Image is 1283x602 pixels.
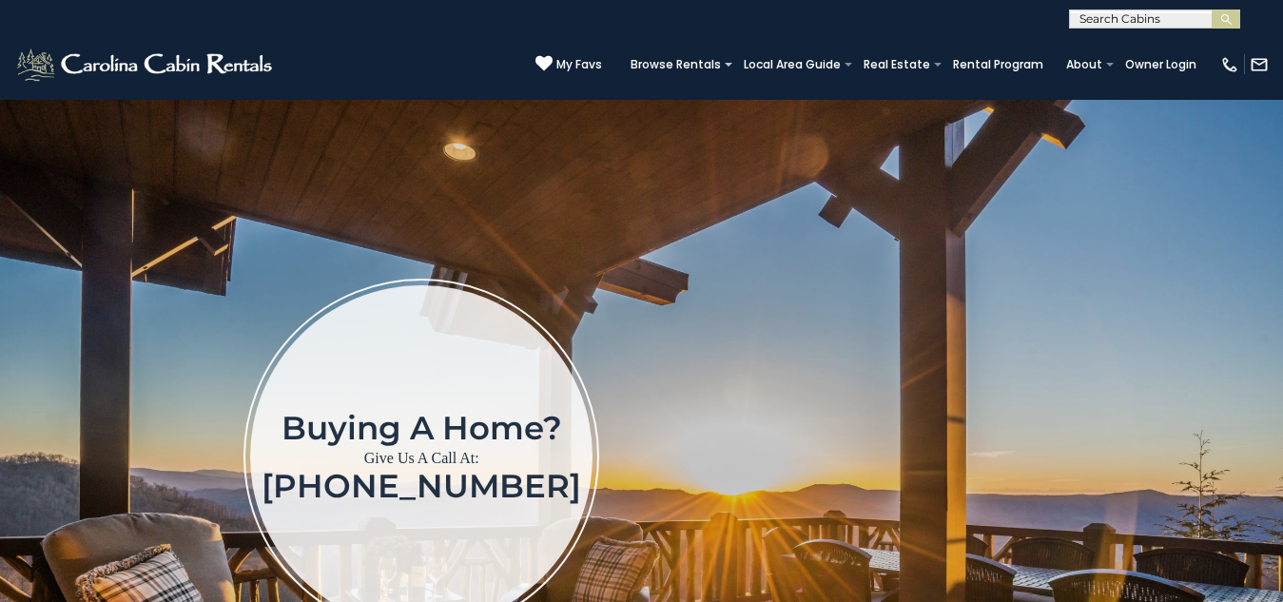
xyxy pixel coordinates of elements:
[734,51,850,78] a: Local Area Guide
[1220,55,1239,74] img: phone-regular-white.png
[1057,51,1112,78] a: About
[14,46,278,84] img: White-1-2.png
[262,445,581,472] p: Give Us A Call At:
[262,466,581,506] a: [PHONE_NUMBER]
[621,51,730,78] a: Browse Rentals
[854,51,940,78] a: Real Estate
[1116,51,1206,78] a: Owner Login
[943,51,1053,78] a: Rental Program
[556,56,602,73] span: My Favs
[262,411,581,445] h1: Buying a home?
[1250,55,1269,74] img: mail-regular-white.png
[535,55,602,74] a: My Favs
